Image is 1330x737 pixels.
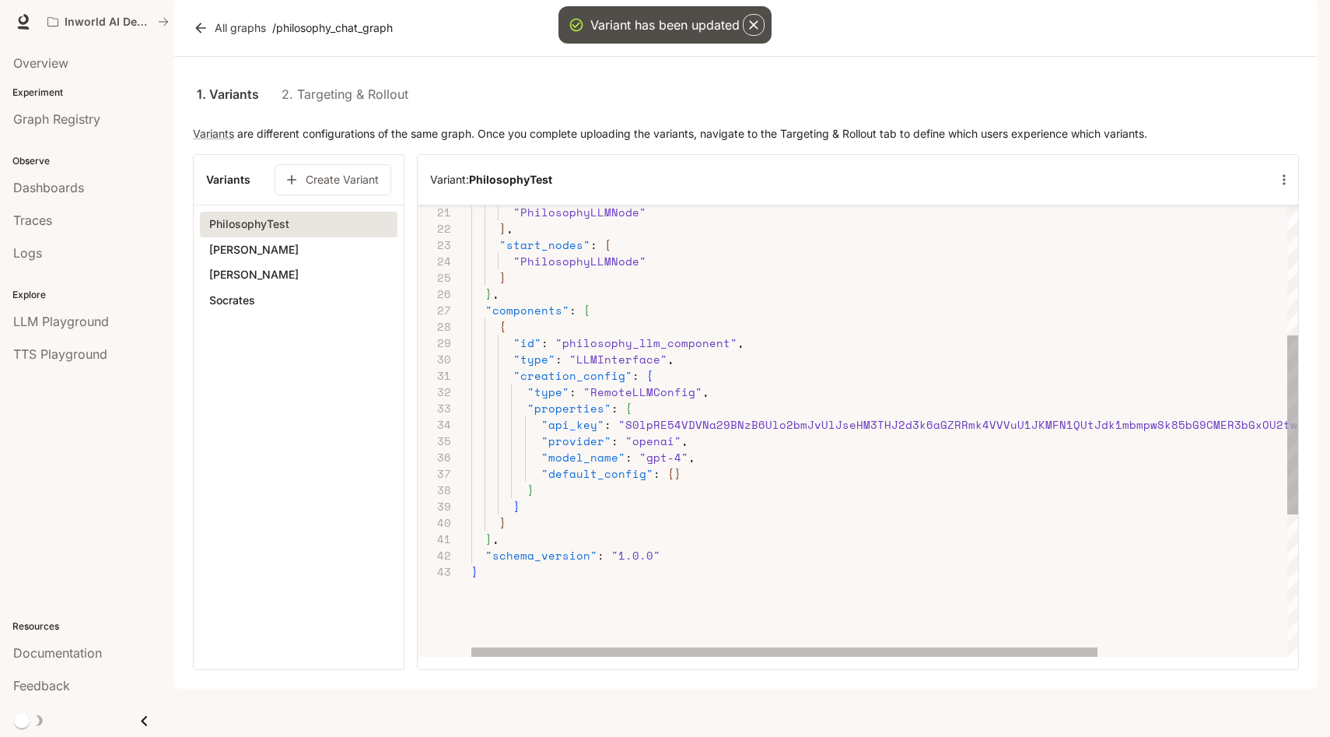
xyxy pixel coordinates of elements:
[611,433,618,449] span: :
[513,351,555,367] span: "type"
[200,261,397,288] button: [PERSON_NAME]
[418,482,451,498] div: 38
[193,127,234,140] a: Variants
[569,351,667,367] span: "LLMInterface"
[418,286,451,302] div: 26
[272,20,393,36] p: / philosophy_chat_graph
[590,237,597,253] span: :
[499,269,506,286] span: ]
[625,400,632,416] span: {
[418,220,451,237] div: 22
[190,12,272,44] a: All graphs
[418,514,451,531] div: 40
[418,563,451,580] div: 43
[418,237,451,253] div: 23
[418,351,451,367] div: 30
[418,498,451,514] div: 39
[604,416,611,433] span: :
[527,400,611,416] span: "properties"
[499,220,506,237] span: ]
[555,351,562,367] span: :
[541,416,604,433] span: "api_key"
[469,173,552,186] b: PhilosophyTest
[513,204,646,220] span: "PhilosophyLLMNode"
[646,367,653,384] span: {
[275,164,391,195] button: Create Variant
[968,416,1318,433] span: mk4VVVuU1JKMFN1QUtJdk1mbmpwSk85bG9CMER3bGxOU2twU25
[674,465,681,482] span: }
[604,237,611,253] span: [
[541,433,611,449] span: "provider"
[583,384,702,400] span: "RemoteLLMConfig"
[418,302,451,318] div: 27
[418,318,451,335] div: 28
[485,547,597,563] span: "schema_version"
[541,449,625,465] span: "model_name"
[569,302,576,318] span: :
[492,531,499,547] span: ,
[611,400,618,416] span: :
[418,384,451,400] div: 32
[200,237,397,263] button: [PERSON_NAME]
[583,302,590,318] span: [
[499,514,506,531] span: }
[65,16,152,29] p: Inworld AI Demos
[499,237,590,253] span: "start_nodes"
[513,335,541,351] span: "id"
[541,335,548,351] span: :
[653,465,660,482] span: :
[513,498,520,514] span: }
[485,531,492,547] span: ]
[418,253,451,269] div: 24
[418,335,451,351] div: 29
[471,563,478,580] span: }
[688,449,695,465] span: ,
[206,172,250,188] h6: Variants
[492,286,499,302] span: ,
[737,335,744,351] span: ,
[569,384,576,400] span: :
[681,433,688,449] span: ,
[541,465,653,482] span: "default_config"
[430,172,552,188] h6: Variant:
[418,367,451,384] div: 31
[618,416,968,433] span: "S0lpRE54VDVNa29BNzB6Ulo2bmJvUlJseHM3THJ2d3k6aGZRR
[625,433,681,449] span: "openai"
[418,433,451,449] div: 35
[625,449,632,465] span: :
[485,286,492,302] span: }
[513,253,646,269] span: "PhilosophyLLMNode"
[282,75,408,113] a: 2. Targeting & Rollout
[418,547,451,563] div: 42
[639,449,688,465] span: "gpt-4"
[527,482,534,498] span: }
[418,416,451,433] div: 34
[193,125,1299,142] p: are different configurations of the same graph. Once you complete uploading the variants, navigat...
[200,287,397,314] button: Socrates
[527,384,569,400] span: "type"
[667,351,674,367] span: ,
[555,335,737,351] span: "philosophy_llm_component"
[667,465,674,482] span: {
[193,75,1299,113] div: lab API tabs example
[200,212,397,237] button: PhilosophyTest
[632,367,639,384] span: :
[506,220,513,237] span: ,
[513,367,632,384] span: "creation_config"
[611,547,660,563] span: "1.0.0"
[418,449,451,465] div: 36
[418,400,451,416] div: 33
[702,384,709,400] span: ,
[40,6,176,37] button: All workspaces
[597,547,604,563] span: :
[418,531,451,547] div: 41
[485,302,569,318] span: "components"
[499,318,506,335] span: {
[193,75,263,113] a: 1. Variants
[418,465,451,482] div: 37
[418,204,451,220] div: 21
[418,269,451,286] div: 25
[590,16,740,34] div: Variant has been updated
